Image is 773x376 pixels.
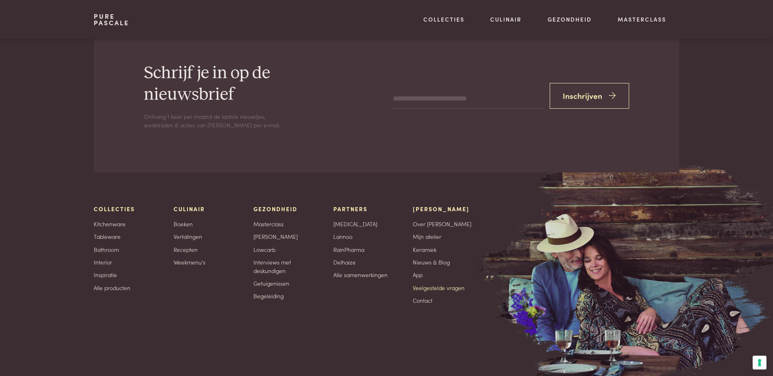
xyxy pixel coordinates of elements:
[413,245,436,254] a: Keramiek
[144,63,330,106] h2: Schrijf je in op de nieuwsbrief
[333,245,364,254] a: RainPharma
[94,13,129,26] a: PurePascale
[94,245,119,254] a: Bathroom
[413,220,471,228] a: Over [PERSON_NAME]
[174,232,202,241] a: Vertalingen
[94,205,135,213] span: Collecties
[333,205,368,213] span: Partners
[253,245,275,254] a: Lowcarb
[548,15,592,24] a: Gezondheid
[550,83,630,109] button: Inschrijven
[253,292,284,300] a: Begeleiding
[413,258,450,267] a: Nieuws & Blog
[253,258,320,275] a: Interviews met deskundigen
[94,258,112,267] a: Interior
[253,205,297,213] span: Gezondheid
[94,232,121,241] a: Tableware
[413,296,432,305] a: Contact
[253,232,298,241] a: [PERSON_NAME]
[413,205,469,213] span: [PERSON_NAME]
[618,15,666,24] a: Masterclass
[423,15,465,24] a: Collecties
[174,205,205,213] span: Culinair
[174,245,198,254] a: Recepten
[253,220,284,228] a: Masterclass
[94,271,117,279] a: Inspiratie
[333,220,377,228] a: [MEDICAL_DATA]
[753,356,766,369] button: Uw voorkeuren voor toestemming voor trackingtechnologieën
[253,279,289,288] a: Getuigenissen
[94,220,126,228] a: Kitchenware
[174,220,193,228] a: Boeken
[333,232,352,241] a: Lannoo
[333,271,388,279] a: Alle samenwerkingen
[333,258,356,267] a: Delhaize
[413,271,423,279] a: App
[413,232,441,241] a: Mijn atelier
[490,15,522,24] a: Culinair
[94,284,130,292] a: Alle producten
[144,112,282,129] p: Ontvang 1 keer per maand de laatste nieuwtjes, wedstrijden & acties van [PERSON_NAME] per e‑mail.
[413,284,465,292] a: Veelgestelde vragen
[174,258,205,267] a: Weekmenu's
